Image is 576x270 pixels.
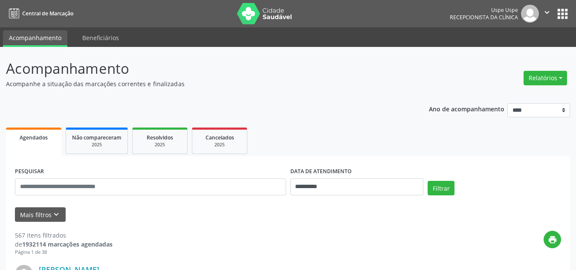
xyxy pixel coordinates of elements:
[206,134,234,141] span: Cancelados
[450,14,518,21] span: Recepcionista da clínica
[72,142,122,148] div: 2025
[428,181,454,195] button: Filtrar
[548,235,557,244] i: print
[139,142,181,148] div: 2025
[6,6,73,20] a: Central de Marcação
[198,142,241,148] div: 2025
[450,6,518,14] div: Uspe Uspe
[76,30,125,45] a: Beneficiários
[290,165,352,178] label: DATA DE ATENDIMENTO
[15,240,113,249] div: de
[6,79,401,88] p: Acompanhe a situação das marcações correntes e finalizadas
[3,30,67,47] a: Acompanhamento
[22,240,113,248] strong: 1932114 marcações agendadas
[72,134,122,141] span: Não compareceram
[147,134,173,141] span: Resolvidos
[20,134,48,141] span: Agendados
[542,8,552,17] i: 
[524,71,567,85] button: Relatórios
[429,103,504,114] p: Ano de acompanhamento
[544,231,561,248] button: print
[15,207,66,222] button: Mais filtroskeyboard_arrow_down
[15,249,113,256] div: Página 1 de 38
[22,10,73,17] span: Central de Marcação
[521,5,539,23] img: img
[52,210,61,219] i: keyboard_arrow_down
[15,165,44,178] label: PESQUISAR
[15,231,113,240] div: 567 itens filtrados
[555,6,570,21] button: apps
[539,5,555,23] button: 
[6,58,401,79] p: Acompanhamento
